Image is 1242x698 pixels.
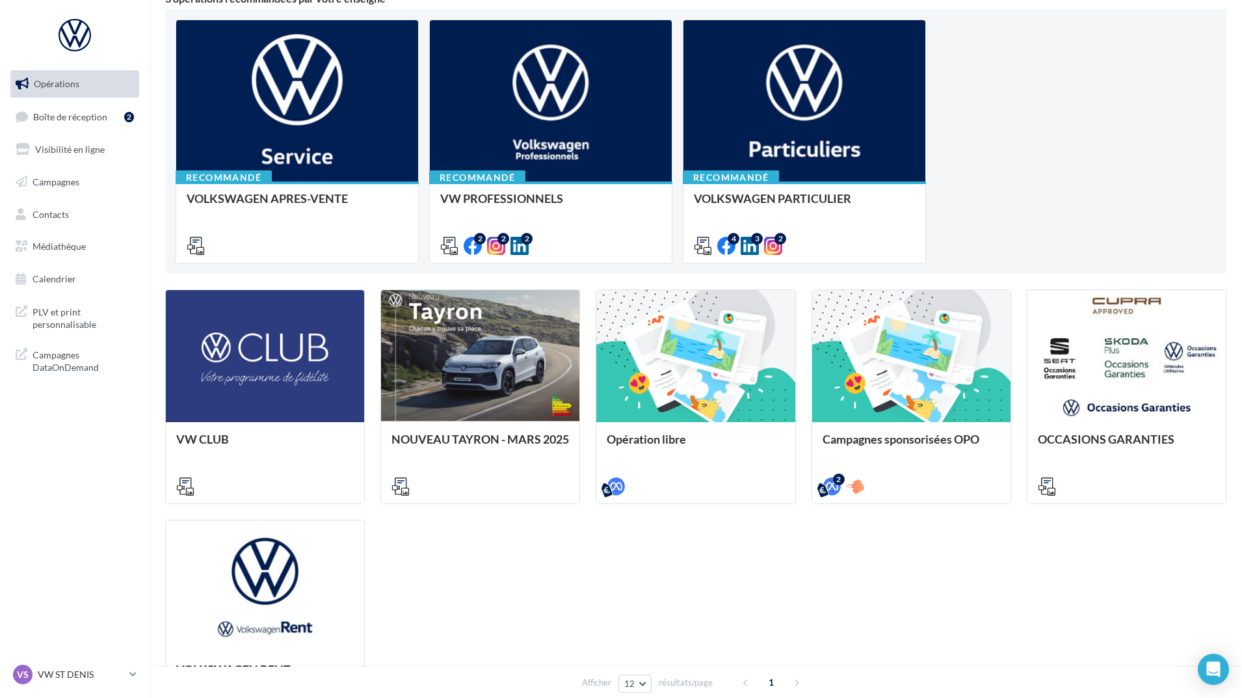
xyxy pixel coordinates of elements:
[694,191,851,206] span: VOLKSWAGEN PARTICULIER
[624,678,635,689] span: 12
[33,346,134,374] span: Campagnes DataOnDemand
[34,78,79,89] span: Opérations
[33,176,79,187] span: Campagnes
[38,668,124,681] p: VW ST DENIS
[474,233,486,245] div: 2
[728,233,739,245] div: 4
[429,170,525,185] div: Recommandé
[607,432,686,446] span: Opération libre
[187,191,348,206] span: VOLKSWAGEN APRES-VENTE
[176,170,272,185] div: Recommandé
[8,103,142,131] a: Boîte de réception2
[17,668,29,681] span: VS
[391,432,569,446] span: NOUVEAU TAYRON - MARS 2025
[33,303,134,331] span: PLV et print personnalisable
[774,233,786,245] div: 2
[33,111,107,122] span: Boîte de réception
[8,168,142,196] a: Campagnes
[751,233,763,245] div: 3
[124,112,134,122] div: 2
[440,191,563,206] span: VW PROFESSIONNELS
[659,677,713,689] span: résultats/page
[761,672,782,693] span: 1
[1198,654,1229,685] div: Open Intercom Messenger
[833,474,845,485] div: 2
[8,341,142,379] a: Campagnes DataOnDemand
[10,662,139,687] a: VS VW ST DENIS
[176,432,229,446] span: VW CLUB
[1038,432,1174,446] span: OCCASIONS GARANTIES
[823,432,979,446] span: Campagnes sponsorisées OPO
[497,233,509,245] div: 2
[8,136,142,163] a: Visibilité en ligne
[33,273,76,284] span: Calendrier
[8,233,142,260] a: Médiathèque
[8,201,142,228] a: Contacts
[8,265,142,293] a: Calendrier
[683,170,779,185] div: Recommandé
[582,677,611,689] span: Afficher
[33,208,69,219] span: Contacts
[8,298,142,336] a: PLV et print personnalisable
[618,675,652,693] button: 12
[8,70,142,98] a: Opérations
[35,144,105,155] span: Visibilité en ligne
[521,233,533,245] div: 2
[33,241,86,252] span: Médiathèque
